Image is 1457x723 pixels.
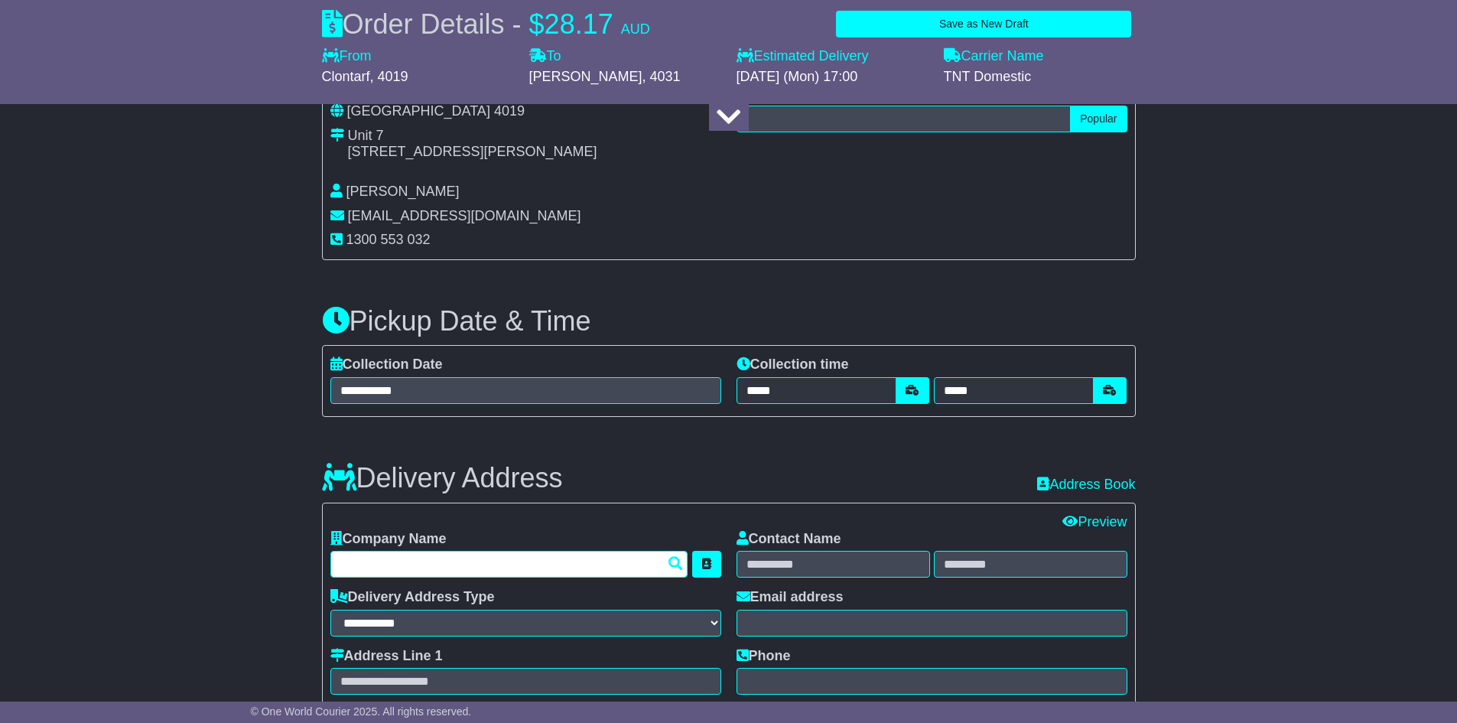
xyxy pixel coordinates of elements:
span: , 4031 [642,69,681,84]
span: 1300 553 032 [346,232,431,247]
a: Preview [1062,514,1127,529]
label: Collection time [737,357,849,373]
div: [STREET_ADDRESS][PERSON_NAME] [348,144,597,161]
span: $ [529,8,545,40]
label: Collection Date [330,357,443,373]
label: From [322,48,372,65]
label: Contact Name [737,531,841,548]
label: To [529,48,561,65]
div: TNT Domestic [944,69,1136,86]
div: [DATE] (Mon) 17:00 [737,69,929,86]
label: Company Name [330,531,447,548]
label: Estimated Delivery [737,48,929,65]
div: Unit 7 [348,128,597,145]
label: Delivery Address Type [330,589,495,606]
span: , 4019 [370,69,408,84]
span: [PERSON_NAME] [346,184,460,199]
span: [PERSON_NAME] [529,69,642,84]
label: Phone [737,648,791,665]
span: AUD [621,21,650,37]
label: Email address [737,589,844,606]
label: Address Line 1 [330,648,443,665]
a: Address Book [1037,477,1135,492]
span: [EMAIL_ADDRESS][DOMAIN_NAME] [348,208,581,223]
span: Clontarf [322,69,370,84]
span: 28.17 [545,8,613,40]
h3: Pickup Date & Time [322,306,1136,337]
h3: Delivery Address [322,463,563,493]
span: © One World Courier 2025. All rights reserved. [251,705,472,718]
div: Order Details - [322,8,650,41]
label: Carrier Name [944,48,1044,65]
button: Save as New Draft [836,11,1131,37]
